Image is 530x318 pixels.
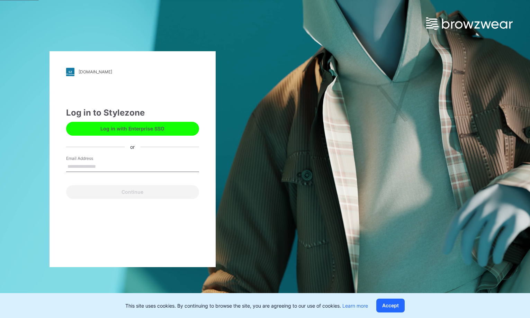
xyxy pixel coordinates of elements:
div: [DOMAIN_NAME] [79,69,112,74]
button: Log in with Enterprise SSO [66,122,199,136]
img: stylezone-logo.562084cfcfab977791bfbf7441f1a819.svg [66,68,74,76]
div: or [125,143,140,151]
p: This site uses cookies. By continuing to browse the site, you are agreeing to our use of cookies. [125,302,368,309]
div: Log in to Stylezone [66,107,199,119]
a: [DOMAIN_NAME] [66,68,199,76]
label: Email Address [66,155,115,162]
img: browzwear-logo.e42bd6dac1945053ebaf764b6aa21510.svg [426,17,513,30]
button: Accept [376,299,405,312]
a: Learn more [342,303,368,309]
